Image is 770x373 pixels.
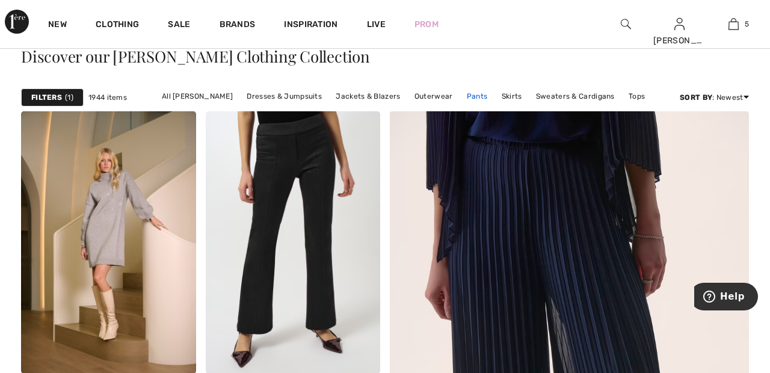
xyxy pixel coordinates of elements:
span: Inspiration [284,19,337,32]
a: Sale [168,19,190,32]
a: Tops [623,88,651,104]
strong: Filters [31,92,62,103]
a: Jackets & Blazers [330,88,406,104]
img: 1ère Avenue [5,10,29,34]
a: Live [367,18,386,31]
img: search the website [621,17,631,31]
div: : Newest [680,92,749,103]
img: My Info [674,17,685,31]
a: Skirts [496,88,528,104]
a: Brands [220,19,256,32]
a: Outerwear [408,88,459,104]
span: 1944 items [88,92,127,103]
div: [PERSON_NAME] [653,34,706,47]
a: Clothing [96,19,139,32]
a: New [48,19,67,32]
strong: Sort By [680,93,712,102]
a: All [PERSON_NAME] [156,88,239,104]
span: 1 [65,92,73,103]
a: 5 [707,17,760,31]
a: Sweaters & Cardigans [530,88,621,104]
span: Discover our [PERSON_NAME] Clothing Collection [21,46,370,67]
a: Pants [461,88,494,104]
a: Sign In [674,18,685,29]
iframe: Opens a widget where you can find more information [694,283,758,313]
a: Prom [414,18,439,31]
img: My Bag [728,17,739,31]
span: 5 [745,19,749,29]
a: Dresses & Jumpsuits [241,88,328,104]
